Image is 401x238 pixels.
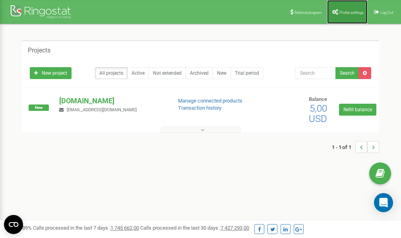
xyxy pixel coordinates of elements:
[339,10,364,15] span: Profile settings
[178,105,221,111] a: Transaction history
[294,10,322,15] span: Referral program
[380,10,393,15] span: Log Out
[332,141,355,153] span: 1 - 1 of 1
[231,67,263,79] a: Trial period
[309,103,327,124] span: 5,00 USD
[221,225,249,231] u: 7 427 293,00
[374,193,393,212] div: Open Intercom Messenger
[335,67,359,79] button: Search
[309,96,327,102] span: Balance
[95,67,128,79] a: All projects
[33,225,139,231] span: Calls processed in the last 7 days :
[29,104,49,111] span: New
[295,67,336,79] input: Search
[140,225,249,231] span: Calls processed in the last 30 days :
[178,98,242,104] a: Manage connected products
[59,96,165,106] p: [DOMAIN_NAME]
[127,67,149,79] a: Active
[110,225,139,231] u: 1 745 662,00
[149,67,186,79] a: Not extended
[186,67,213,79] a: Archived
[4,215,23,234] button: Open CMP widget
[213,67,231,79] a: New
[67,107,137,112] span: [EMAIL_ADDRESS][DOMAIN_NAME]
[28,47,50,54] h5: Projects
[339,104,376,116] a: Refill balance
[30,67,72,79] a: New project
[332,133,379,161] nav: ...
